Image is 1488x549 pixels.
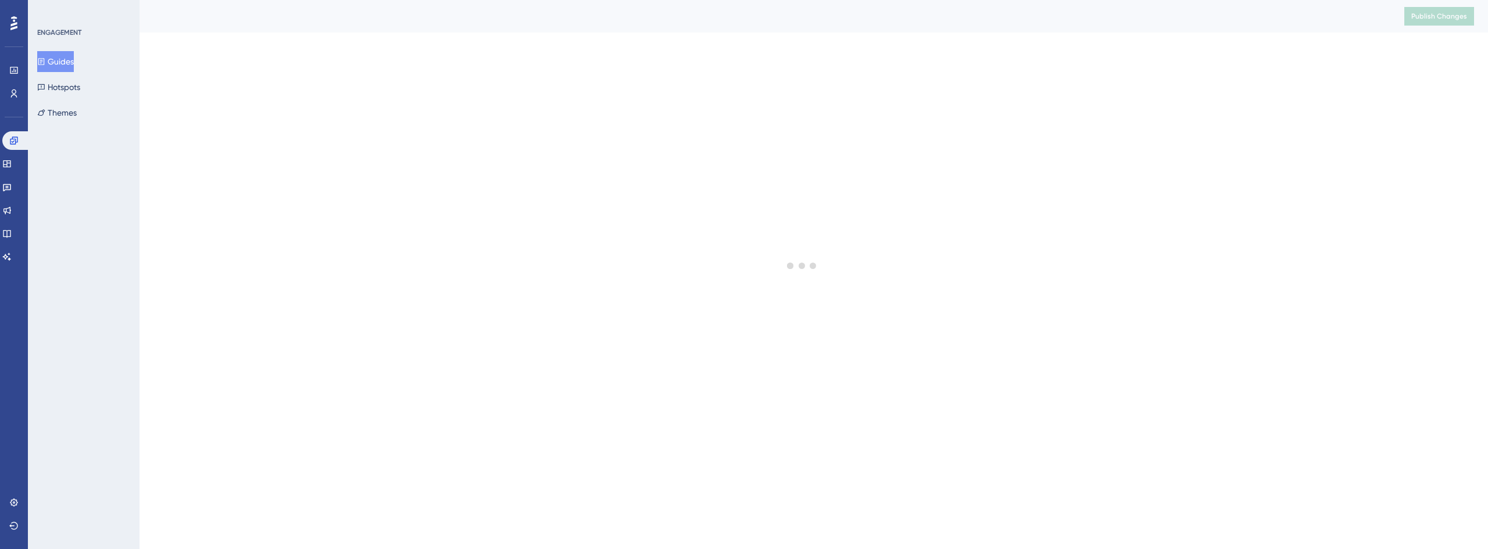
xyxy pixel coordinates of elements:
button: Themes [37,102,77,123]
button: Hotspots [37,77,80,98]
span: Publish Changes [1411,12,1467,21]
div: ENGAGEMENT [37,28,81,37]
button: Publish Changes [1404,7,1474,26]
button: Guides [37,51,74,72]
